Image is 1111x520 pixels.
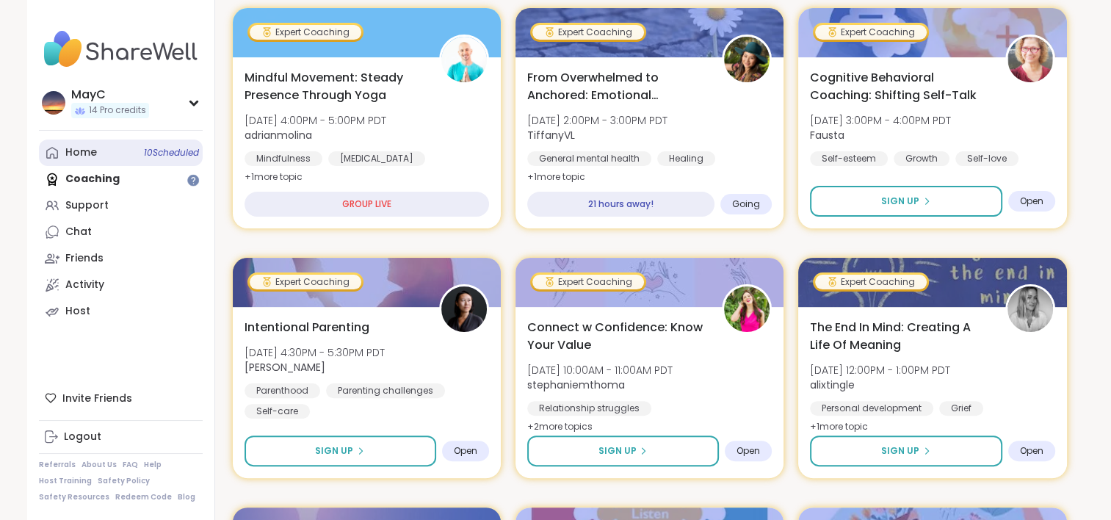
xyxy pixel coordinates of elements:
[39,298,203,325] a: Host
[810,363,950,378] span: [DATE] 12:00PM - 1:00PM PDT
[82,460,117,470] a: About Us
[39,24,203,75] img: ShareWell Nav Logo
[65,145,97,160] div: Home
[657,151,715,166] div: Healing
[527,363,673,378] span: [DATE] 10:00AM - 11:00AM PDT
[245,360,325,375] b: [PERSON_NAME]
[245,404,310,419] div: Self-care
[810,69,988,104] span: Cognitive Behavioral Coaching: Shifting Self-Talk
[326,383,445,398] div: Parenting challenges
[245,436,436,466] button: Sign Up
[881,444,919,458] span: Sign Up
[441,37,487,82] img: adrianmolina
[39,424,203,450] a: Logout
[737,445,760,457] span: Open
[250,275,361,289] div: Expert Coaching
[894,151,949,166] div: Growth
[810,319,988,354] span: The End In Mind: Creating A Life Of Meaning
[881,195,919,208] span: Sign Up
[527,69,706,104] span: From Overwhelmed to Anchored: Emotional Regulation
[328,151,425,166] div: [MEDICAL_DATA]
[65,278,104,292] div: Activity
[1020,195,1043,207] span: Open
[810,186,1002,217] button: Sign Up
[1007,37,1053,82] img: Fausta
[39,245,203,272] a: Friends
[98,476,150,486] a: Safety Policy
[724,286,770,332] img: stephaniemthoma
[732,198,760,210] span: Going
[64,430,101,444] div: Logout
[245,319,369,336] span: Intentional Parenting
[810,401,933,416] div: Personal development
[178,492,195,502] a: Blog
[724,37,770,82] img: TiffanyVL
[144,460,162,470] a: Help
[245,128,312,142] b: adrianmolina
[532,25,644,40] div: Expert Coaching
[527,192,714,217] div: 21 hours away!
[245,113,386,128] span: [DATE] 4:00PM - 5:00PM PDT
[955,151,1018,166] div: Self-love
[532,275,644,289] div: Expert Coaching
[815,25,927,40] div: Expert Coaching
[65,225,92,239] div: Chat
[527,401,651,416] div: Relationship struggles
[39,385,203,411] div: Invite Friends
[144,147,199,159] span: 10 Scheduled
[39,272,203,298] a: Activity
[598,444,636,458] span: Sign Up
[39,192,203,219] a: Support
[454,445,477,457] span: Open
[115,492,172,502] a: Redeem Code
[810,128,844,142] b: Fausta
[810,113,951,128] span: [DATE] 3:00PM - 4:00PM PDT
[187,174,199,186] iframe: Spotlight
[250,25,361,40] div: Expert Coaching
[42,91,65,115] img: MayC
[810,151,888,166] div: Self-esteem
[1020,445,1043,457] span: Open
[245,151,322,166] div: Mindfulness
[245,192,489,217] div: GROUP LIVE
[441,286,487,332] img: Natasha
[245,345,385,360] span: [DATE] 4:30PM - 5:30PM PDT
[810,378,855,392] b: alixtingle
[527,151,651,166] div: General mental health
[527,113,667,128] span: [DATE] 2:00PM - 3:00PM PDT
[71,87,149,103] div: MayC
[39,492,109,502] a: Safety Resources
[810,436,1002,466] button: Sign Up
[527,436,719,466] button: Sign Up
[65,251,104,266] div: Friends
[39,460,76,470] a: Referrals
[527,128,575,142] b: TiffanyVL
[65,198,109,213] div: Support
[815,275,927,289] div: Expert Coaching
[939,401,983,416] div: Grief
[527,319,706,354] span: Connect w Confidence: Know Your Value
[527,378,625,392] b: stephaniemthoma
[39,476,92,486] a: Host Training
[39,140,203,166] a: Home10Scheduled
[315,444,353,458] span: Sign Up
[89,104,146,117] span: 14 Pro credits
[245,383,320,398] div: Parenthood
[65,304,90,319] div: Host
[1007,286,1053,332] img: alixtingle
[245,69,423,104] span: Mindful Movement: Steady Presence Through Yoga
[123,460,138,470] a: FAQ
[39,219,203,245] a: Chat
